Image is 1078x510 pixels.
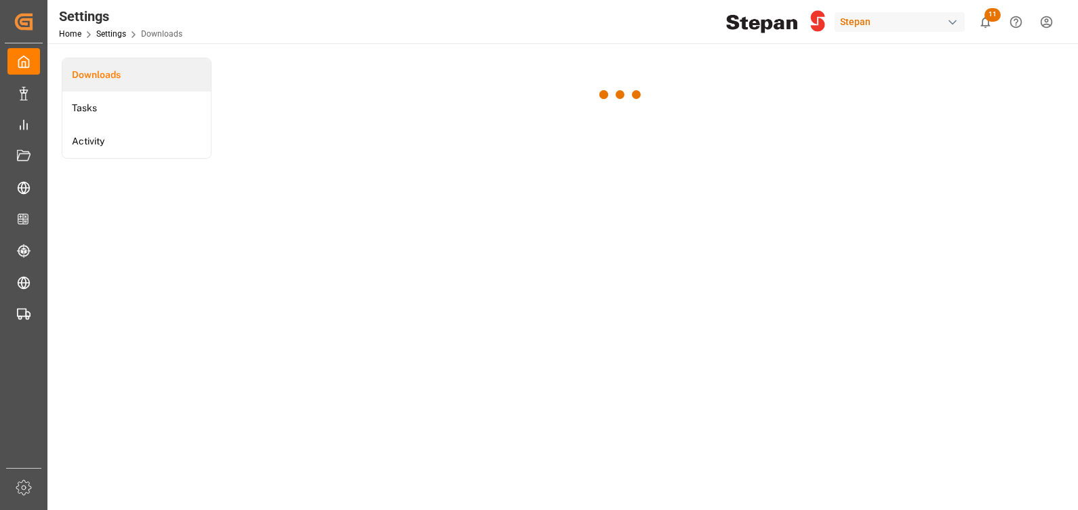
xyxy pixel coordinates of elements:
span: 11 [984,8,1001,22]
button: show 11 new notifications [970,7,1001,37]
div: Settings [59,6,182,26]
a: Home [59,29,81,39]
div: Stepan [835,12,965,32]
a: Activity [62,125,211,158]
a: Settings [96,29,126,39]
a: Downloads [62,58,211,92]
a: Tasks [62,92,211,125]
img: Stepan_Company_logo.svg.png_1713531530.png [726,10,825,34]
button: Help Center [1001,7,1031,37]
button: Stepan [835,9,970,35]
